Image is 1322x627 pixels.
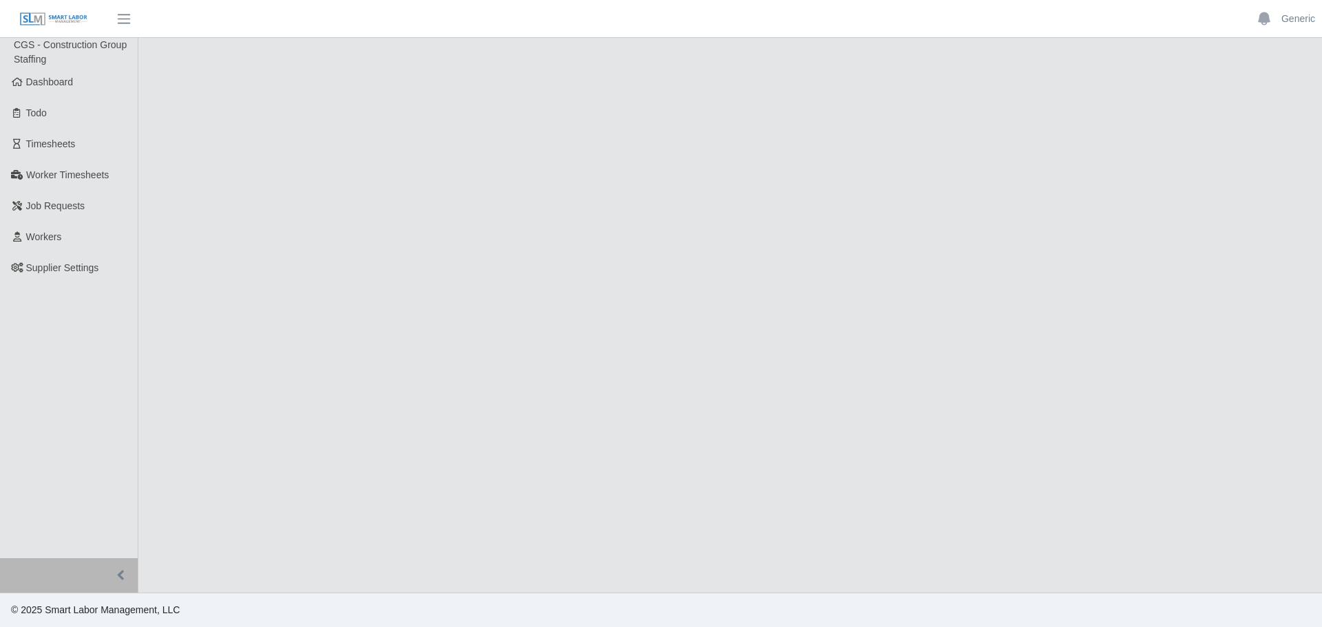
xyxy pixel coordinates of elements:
[26,169,109,180] span: Worker Timesheets
[26,138,76,149] span: Timesheets
[26,76,74,87] span: Dashboard
[26,200,85,211] span: Job Requests
[26,231,62,242] span: Workers
[11,604,180,615] span: © 2025 Smart Labor Management, LLC
[14,39,127,65] span: CGS - Construction Group Staffing
[1281,12,1315,26] a: Generic
[26,262,99,273] span: Supplier Settings
[26,107,47,118] span: Todo
[19,12,88,27] img: SLM Logo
